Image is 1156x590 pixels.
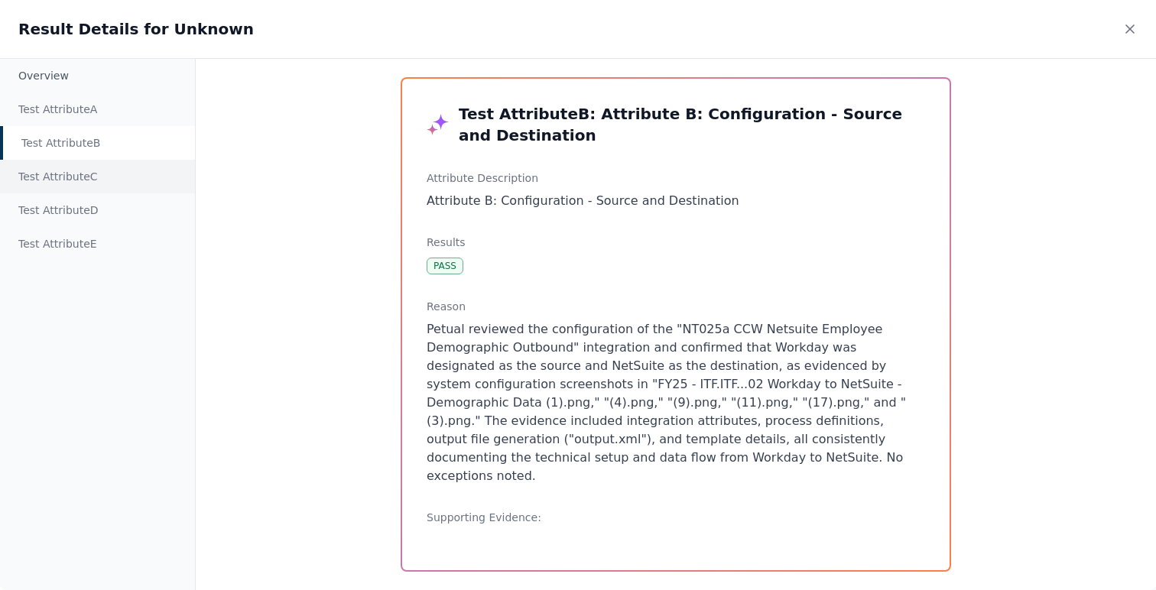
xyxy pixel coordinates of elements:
p: Attribute B: Configuration - Source and Destination [427,192,925,210]
div: Pass [427,258,463,274]
p: Petual reviewed the configuration of the "NT025a CCW Netsuite Employee Demographic Outbound" inte... [427,320,925,485]
h3: Attribute Description [427,170,925,186]
h3: Test Attribute B : Attribute B: Configuration - Source and Destination [459,103,925,146]
h3: Supporting Evidence: [427,510,925,525]
h3: Reason [427,299,925,314]
h2: Result Details for Unknown [18,18,254,40]
h3: Results [427,235,925,250]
